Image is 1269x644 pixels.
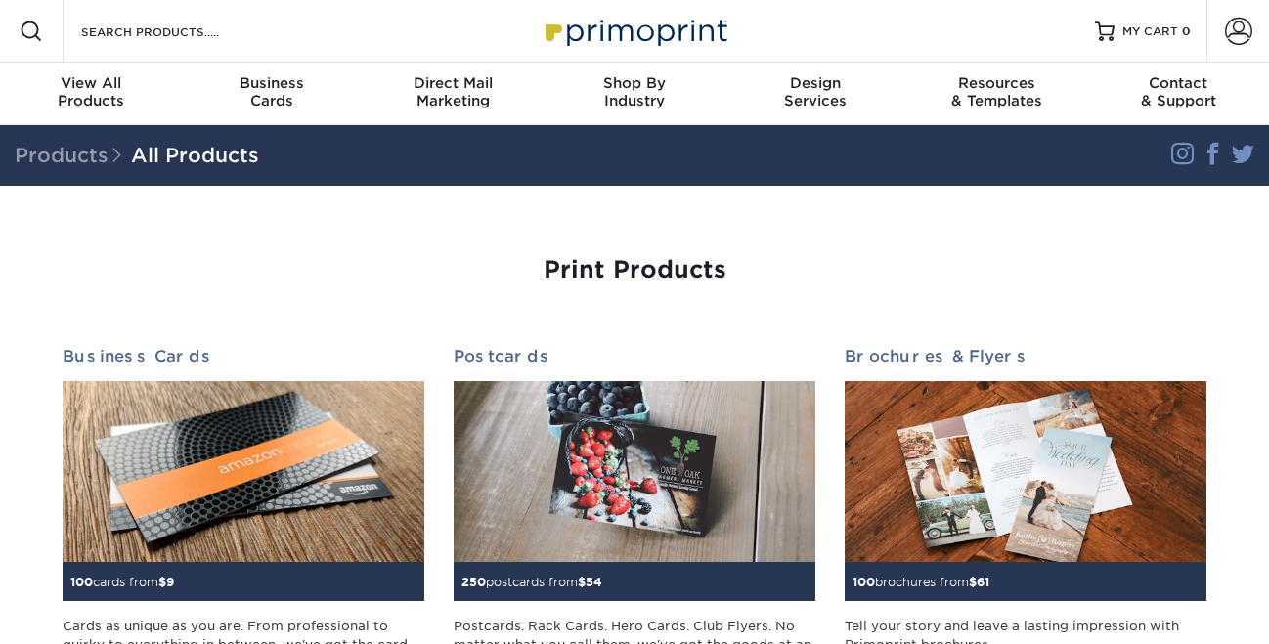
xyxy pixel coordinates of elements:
[1088,74,1269,109] div: & Support
[181,63,362,125] a: BusinessCards
[63,347,424,365] h2: Business Cards
[544,63,724,125] a: Shop ByIndustry
[1088,63,1269,125] a: Contact& Support
[363,63,544,125] a: Direct MailMarketing
[166,575,174,589] span: 9
[15,144,131,167] span: Products
[1182,24,1191,38] span: 0
[906,74,1087,109] div: & Templates
[454,381,815,562] img: Postcards
[461,575,602,589] small: postcards from
[363,74,544,109] div: Marketing
[181,74,362,109] div: Cards
[70,575,93,589] span: 100
[853,575,875,589] span: 100
[1122,23,1178,40] span: MY CART
[537,10,732,52] img: Primoprint
[725,74,906,109] div: Services
[906,63,1087,125] a: Resources& Templates
[363,74,544,92] span: Direct Mail
[70,575,174,589] small: cards from
[158,575,166,589] span: $
[853,575,989,589] small: brochures from
[725,63,906,125] a: DesignServices
[725,74,906,92] span: Design
[586,575,602,589] span: 54
[845,347,1206,365] h2: Brochures & Flyers
[454,347,815,365] h2: Postcards
[1088,74,1269,92] span: Contact
[181,74,362,92] span: Business
[63,256,1206,284] h1: Print Products
[969,575,977,589] span: $
[63,381,424,562] img: Business Cards
[461,575,486,589] span: 250
[845,381,1206,562] img: Brochures & Flyers
[79,20,270,43] input: SEARCH PRODUCTS.....
[906,74,1087,92] span: Resources
[544,74,724,109] div: Industry
[544,74,724,92] span: Shop By
[977,575,989,589] span: 61
[578,575,586,589] span: $
[131,144,259,167] a: All Products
